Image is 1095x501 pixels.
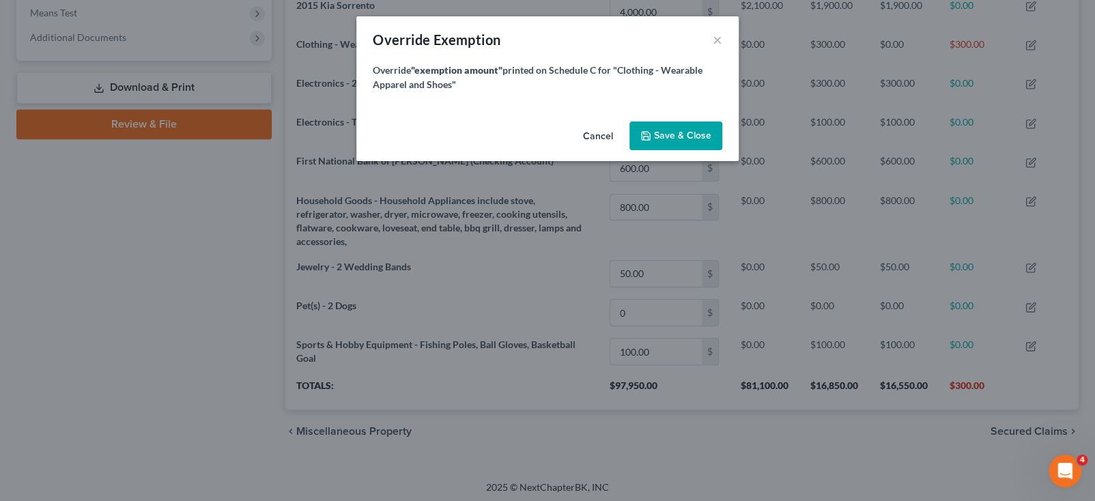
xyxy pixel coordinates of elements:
button: Cancel [572,123,624,150]
strong: "exemption amount" [411,64,502,76]
div: Override Exemption [373,30,500,49]
button: × [713,31,722,48]
button: Save & Close [629,121,722,150]
span: Save & Close [654,130,711,141]
label: Override printed on Schedule C for "Clothing - Wearable Apparel and Shoes" [373,63,722,91]
span: 4 [1077,455,1087,466]
iframe: Intercom live chat [1049,455,1081,487]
